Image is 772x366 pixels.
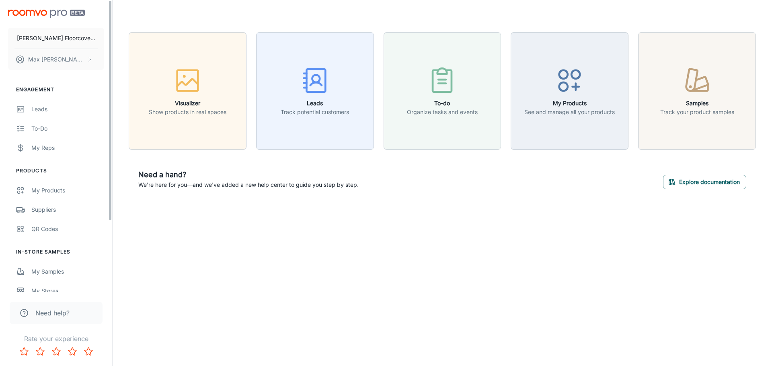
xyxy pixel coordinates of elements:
[138,169,359,180] h6: Need a hand?
[8,28,104,49] button: [PERSON_NAME] Floorcovering
[660,108,734,117] p: Track your product samples
[31,205,104,214] div: Suppliers
[28,55,85,64] p: Max [PERSON_NAME]
[149,99,226,108] h6: Visualizer
[17,34,95,43] p: [PERSON_NAME] Floorcovering
[511,32,628,150] button: My ProductsSee and manage all your products
[31,143,104,152] div: My Reps
[149,108,226,117] p: Show products in real spaces
[638,32,756,150] button: SamplesTrack your product samples
[660,99,734,108] h6: Samples
[31,186,104,195] div: My Products
[281,99,349,108] h6: Leads
[384,32,501,150] button: To-doOrganize tasks and events
[8,49,104,70] button: Max [PERSON_NAME]
[407,99,478,108] h6: To-do
[663,175,746,189] button: Explore documentation
[281,108,349,117] p: Track potential customers
[407,108,478,117] p: Organize tasks and events
[138,180,359,189] p: We're here for you—and we've added a new help center to guide you step by step.
[31,124,104,133] div: To-do
[524,99,615,108] h6: My Products
[256,86,374,94] a: LeadsTrack potential customers
[511,86,628,94] a: My ProductsSee and manage all your products
[384,86,501,94] a: To-doOrganize tasks and events
[256,32,374,150] button: LeadsTrack potential customers
[31,225,104,233] div: QR Codes
[8,10,85,18] img: Roomvo PRO Beta
[663,177,746,185] a: Explore documentation
[638,86,756,94] a: SamplesTrack your product samples
[31,105,104,114] div: Leads
[524,108,615,117] p: See and manage all your products
[129,32,246,150] button: VisualizerShow products in real spaces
